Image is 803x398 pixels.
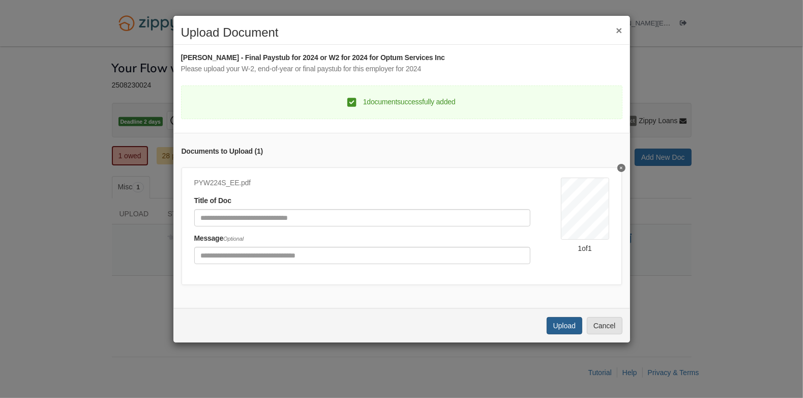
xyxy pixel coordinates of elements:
button: × [616,25,622,36]
input: Include any comments on this document [194,247,530,264]
label: Message [194,233,244,244]
div: Please upload your W-2, end-of-year or final paystub for this employer for 2024 [181,64,622,75]
button: Delete undefined [617,164,626,172]
h2: Upload Document [181,26,622,39]
div: Documents to Upload ( 1 ) [182,146,622,157]
span: Optional [223,236,244,242]
div: PYW224S_EE.pdf [194,178,530,189]
label: Title of Doc [194,195,231,207]
button: Cancel [587,317,622,334]
div: [PERSON_NAME] - Final Paystub for 2024 or W2 for 2024 for Optum Services Inc [181,52,622,64]
button: Upload [547,317,582,334]
div: 1 document successfully added [347,97,455,108]
div: 1 of 1 [561,243,609,253]
input: Document Title [194,209,530,226]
